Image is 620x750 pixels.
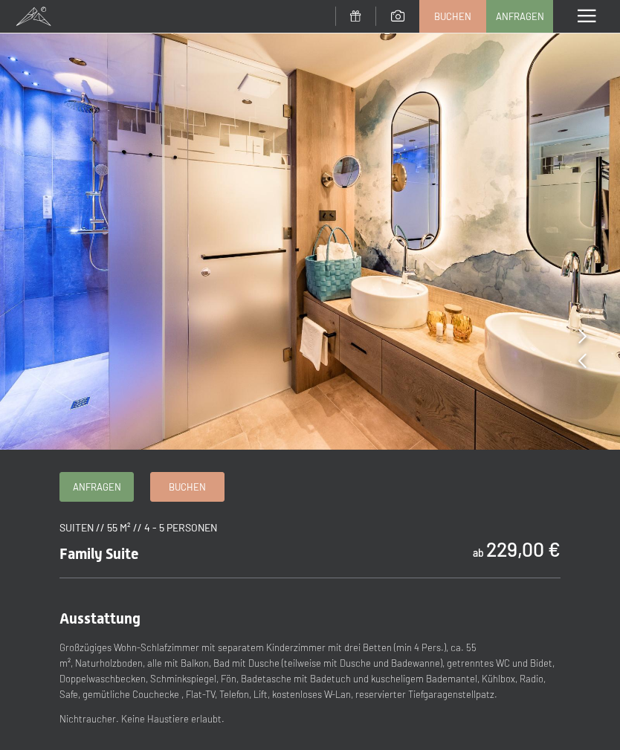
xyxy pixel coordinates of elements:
[60,473,133,501] a: Anfragen
[473,546,484,559] span: ab
[73,480,121,494] span: Anfragen
[59,521,217,534] span: Suiten // 55 m² // 4 - 5 Personen
[151,473,224,501] a: Buchen
[487,1,552,32] a: Anfragen
[420,1,485,32] a: Buchen
[59,545,139,563] span: Family Suite
[434,10,471,23] span: Buchen
[59,610,141,627] span: Ausstattung
[486,537,561,560] b: 229,00 €
[169,480,206,494] span: Buchen
[496,10,544,23] span: Anfragen
[59,711,561,727] p: Nichtraucher. Keine Haustiere erlaubt.
[59,640,561,702] p: Großzügiges Wohn-Schlafzimmer mit separatem Kinderzimmer mit drei Betten (min 4 Pers.), ca. 55 m²...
